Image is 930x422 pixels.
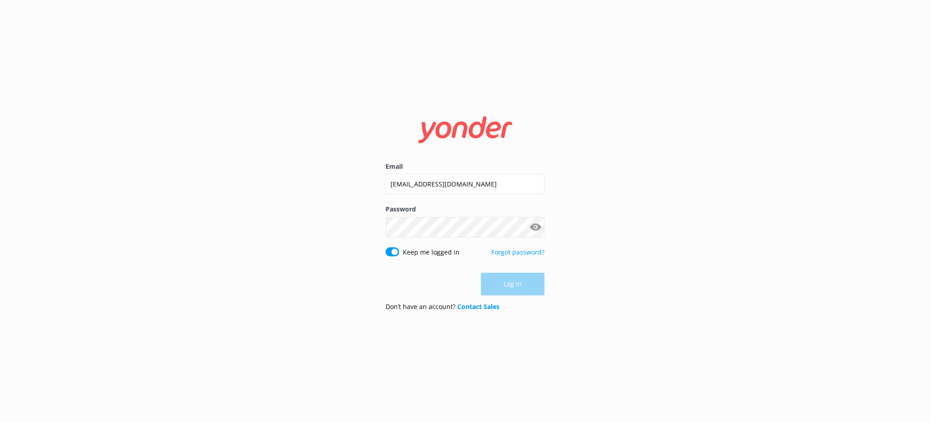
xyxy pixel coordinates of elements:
[386,162,544,172] label: Email
[386,174,544,194] input: user@emailaddress.com
[491,248,544,256] a: Forgot password?
[386,204,544,214] label: Password
[403,247,460,257] label: Keep me logged in
[457,302,500,311] a: Contact Sales
[526,218,544,236] button: Show password
[386,302,500,312] p: Don’t have an account?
